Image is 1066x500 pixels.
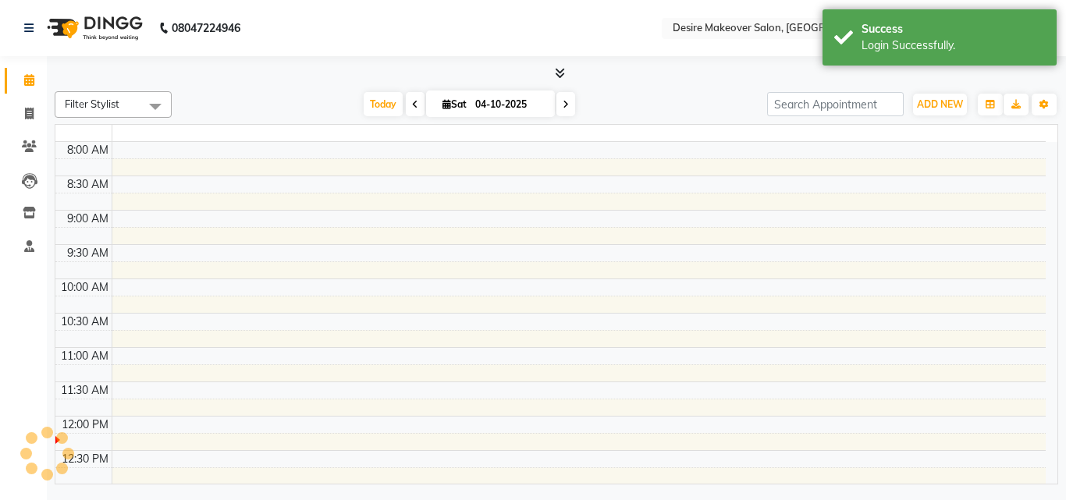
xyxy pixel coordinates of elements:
button: ADD NEW [913,94,967,115]
div: 11:30 AM [58,382,112,399]
div: 12:30 PM [59,451,112,467]
span: ADD NEW [917,98,963,110]
div: Success [862,21,1045,37]
div: 9:00 AM [64,211,112,227]
div: 8:30 AM [64,176,112,193]
div: 8:00 AM [64,142,112,158]
span: Sat [439,98,471,110]
span: Today [364,92,403,116]
span: Filter Stylist [65,98,119,110]
div: 10:00 AM [58,279,112,296]
input: Search Appointment [767,92,904,116]
img: logo [40,6,147,50]
b: 08047224946 [172,6,240,50]
div: Login Successfully. [862,37,1045,54]
div: 9:30 AM [64,245,112,261]
div: 11:00 AM [58,348,112,364]
input: 2025-10-04 [471,93,549,116]
div: 12:00 PM [59,417,112,433]
div: 10:30 AM [58,314,112,330]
